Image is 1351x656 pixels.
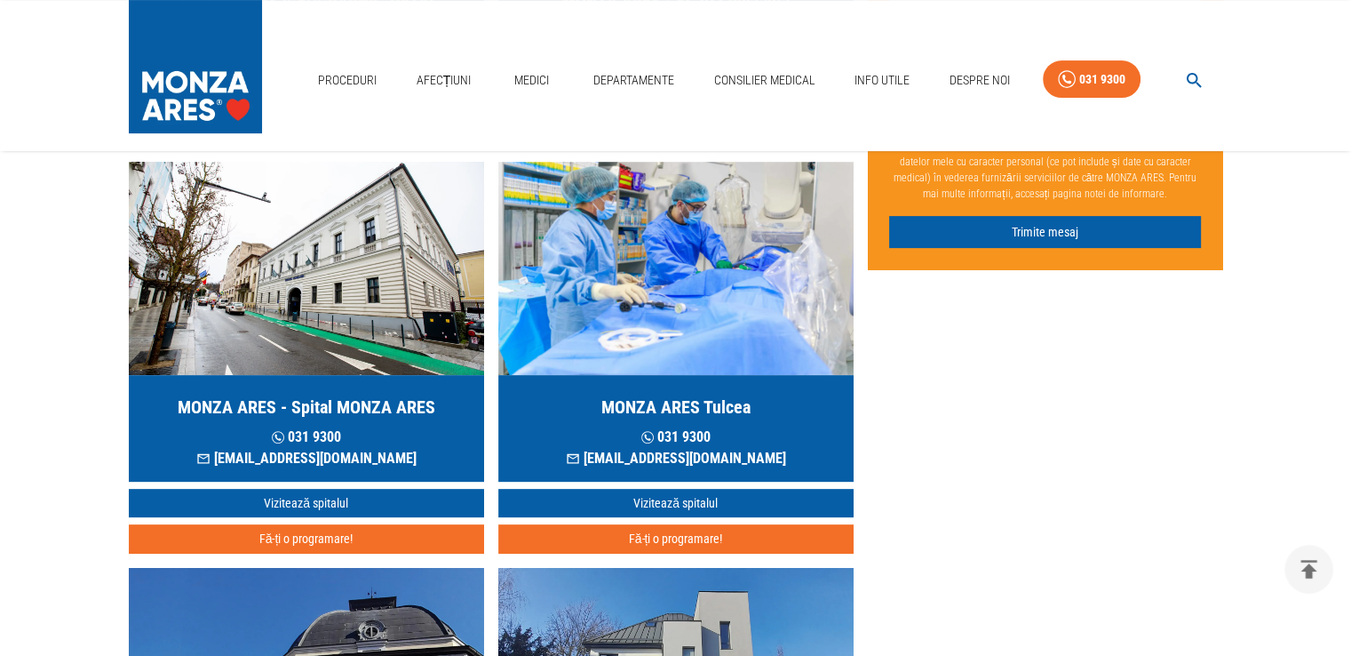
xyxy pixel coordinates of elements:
h5: MONZA ARES Tulcea [601,395,751,420]
a: Medici [504,62,560,99]
button: Trimite mesaj [889,216,1202,249]
a: 031 9300 [1043,60,1140,99]
h5: MONZA ARES - Spital MONZA ARES [178,395,435,420]
b: Trimite mesaj [1003,140,1062,152]
a: Consilier Medical [706,62,822,99]
a: Info Utile [847,62,917,99]
p: 031 9300 [566,427,786,448]
a: Afecțiuni [409,62,479,99]
a: MONZA ARES - Spital MONZA ARES 031 9300[EMAIL_ADDRESS][DOMAIN_NAME] [129,162,484,482]
img: MONZA ARES Cluj-Napoca [129,162,484,375]
a: Despre Noi [942,62,1017,99]
a: MONZA ARES Tulcea 031 9300[EMAIL_ADDRESS][DOMAIN_NAME] [498,162,854,482]
a: Departamente [586,62,681,99]
p: [EMAIL_ADDRESS][DOMAIN_NAME] [566,448,786,469]
a: Proceduri [311,62,384,99]
button: delete [1284,545,1333,594]
a: Vizitează spitalul [498,489,854,518]
button: Fă-ți o programare! [498,524,854,554]
a: Vizitează spitalul [129,489,484,518]
p: 031 9300 [196,427,417,448]
p: [EMAIL_ADDRESS][DOMAIN_NAME] [196,448,417,469]
p: Prin apăsarea butonului , sunt de acord cu prelucrarea datelor mele cu caracter personal (ce pot ... [889,131,1202,209]
button: Fă-ți o programare! [129,524,484,554]
div: 031 9300 [1079,68,1125,91]
img: MONZA ARES Tulcea [498,162,854,375]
